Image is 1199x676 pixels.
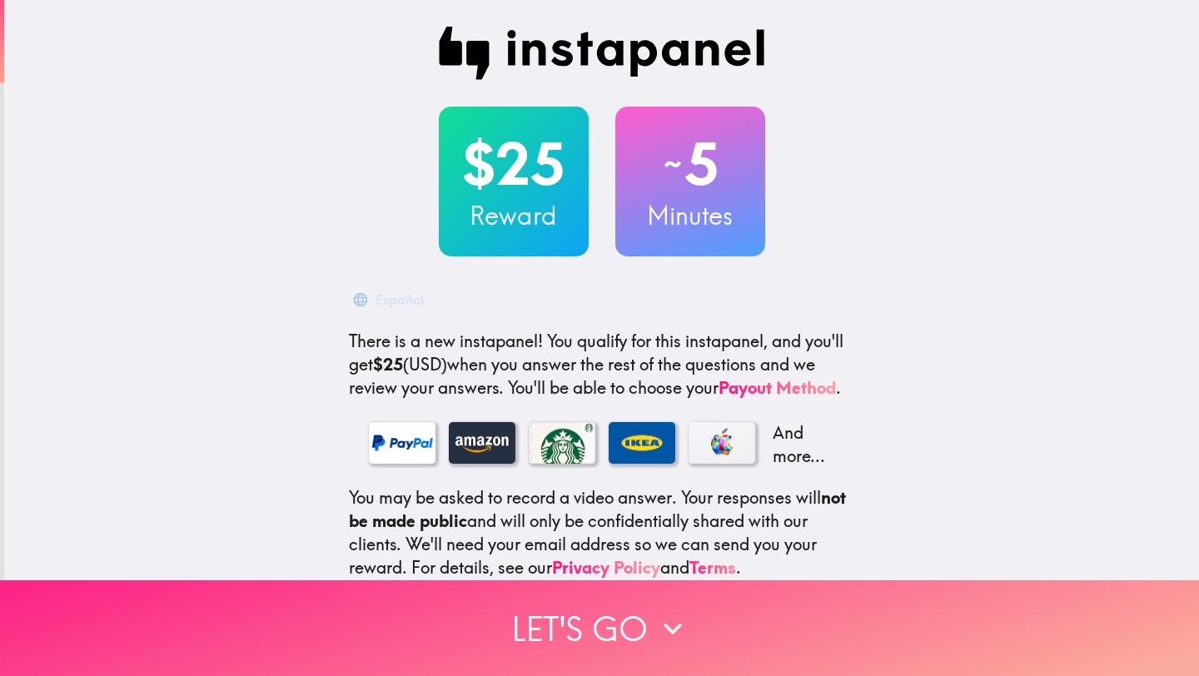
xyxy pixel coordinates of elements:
div: Español [376,288,424,311]
p: You qualify for this instapanel, and you'll get (USD) when you answer the rest of the questions a... [349,330,855,400]
h3: Reward [439,198,589,233]
a: Privacy Policy [552,557,660,578]
a: Payout Method [719,377,836,398]
span: ~ [661,139,684,189]
img: Instapanel [439,27,765,80]
h2: $25 [439,130,589,198]
p: You may be asked to record a video answer. Your responses will and will only be confidentially sh... [349,486,855,579]
a: Terms [689,557,736,578]
b: not be made public [349,487,846,531]
h3: Minutes [615,198,765,233]
b: $25 [373,354,403,375]
button: Español [349,283,430,316]
span: There is a new instapanel! [349,331,543,351]
h2: 5 [615,130,765,198]
p: And more... [769,421,835,468]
